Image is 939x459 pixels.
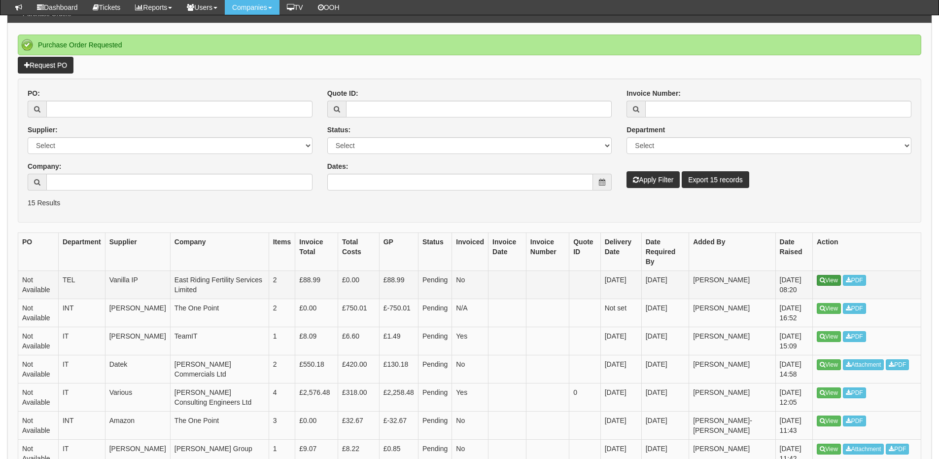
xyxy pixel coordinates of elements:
[689,232,775,270] th: Added By
[452,299,488,327] td: N/A
[775,270,812,299] td: [DATE] 08:20
[58,411,105,439] td: INT
[295,299,338,327] td: £0.00
[18,270,59,299] td: Not Available
[18,383,59,411] td: Not Available
[28,125,58,135] label: Supplier:
[58,327,105,355] td: IT
[418,270,452,299] td: Pending
[295,355,338,383] td: £550.18
[170,232,269,270] th: Company
[600,327,641,355] td: [DATE]
[843,359,884,370] a: Attachment
[600,270,641,299] td: [DATE]
[641,299,689,327] td: [DATE]
[105,327,170,355] td: [PERSON_NAME]
[338,232,380,270] th: Total Costs
[452,270,488,299] td: No
[105,299,170,327] td: [PERSON_NAME]
[600,232,641,270] th: Delivery Date
[526,232,569,270] th: Invoice Number
[775,232,812,270] th: Date Raised
[488,232,526,270] th: Invoice Date
[327,125,350,135] label: Status:
[170,355,269,383] td: [PERSON_NAME] Commercials Ltd
[775,299,812,327] td: [DATE] 16:52
[269,355,295,383] td: 2
[379,411,418,439] td: £-32.67
[418,411,452,439] td: Pending
[269,232,295,270] th: Items
[418,355,452,383] td: Pending
[18,299,59,327] td: Not Available
[452,327,488,355] td: Yes
[843,275,866,286] a: PDF
[641,383,689,411] td: [DATE]
[569,232,600,270] th: Quote ID
[600,411,641,439] td: [DATE]
[379,327,418,355] td: £1.49
[327,88,358,98] label: Quote ID:
[338,327,380,355] td: £6.60
[327,161,348,171] label: Dates:
[269,411,295,439] td: 3
[817,303,841,314] a: View
[418,327,452,355] td: Pending
[641,411,689,439] td: [DATE]
[28,198,911,208] p: 15 Results
[338,299,380,327] td: £750.01
[295,327,338,355] td: £8.09
[689,383,775,411] td: [PERSON_NAME]
[641,270,689,299] td: [DATE]
[170,299,269,327] td: The One Point
[689,355,775,383] td: [PERSON_NAME]
[269,270,295,299] td: 2
[58,355,105,383] td: IT
[641,232,689,270] th: Date Required By
[418,299,452,327] td: Pending
[105,355,170,383] td: Datek
[379,232,418,270] th: GP
[105,232,170,270] th: Supplier
[379,355,418,383] td: £130.18
[105,411,170,439] td: Amazon
[18,35,921,55] div: Purchase Order Requested
[18,232,59,270] th: PO
[58,232,105,270] th: Department
[18,57,73,74] a: Request PO
[269,327,295,355] td: 1
[886,359,909,370] a: PDF
[338,411,380,439] td: £32.67
[682,171,749,188] a: Export 15 records
[170,383,269,411] td: [PERSON_NAME] Consulting Engineers Ltd
[817,331,841,342] a: View
[379,299,418,327] td: £-750.01
[28,161,61,171] label: Company:
[338,383,380,411] td: £318.00
[600,355,641,383] td: [DATE]
[18,327,59,355] td: Not Available
[295,383,338,411] td: £2,576.48
[641,327,689,355] td: [DATE]
[105,383,170,411] td: Various
[689,327,775,355] td: [PERSON_NAME]
[269,383,295,411] td: 4
[569,383,600,411] td: 0
[843,303,866,314] a: PDF
[18,411,59,439] td: Not Available
[295,232,338,270] th: Invoice Total
[775,355,812,383] td: [DATE] 14:58
[338,355,380,383] td: £420.00
[452,355,488,383] td: No
[641,355,689,383] td: [DATE]
[775,327,812,355] td: [DATE] 15:09
[58,383,105,411] td: IT
[105,270,170,299] td: Vanilla IP
[418,232,452,270] th: Status
[626,88,681,98] label: Invoice Number:
[379,270,418,299] td: £88.99
[843,387,866,398] a: PDF
[775,411,812,439] td: [DATE] 11:43
[170,327,269,355] td: TeamIT
[817,416,841,426] a: View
